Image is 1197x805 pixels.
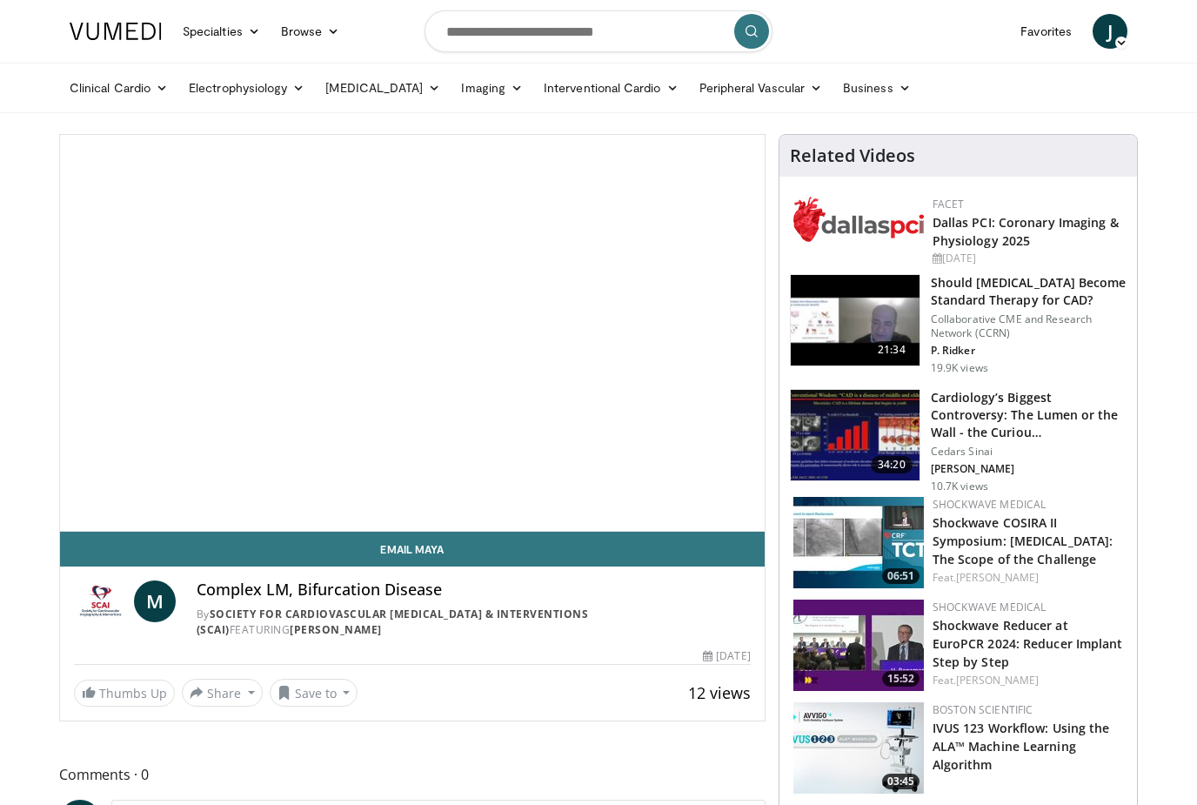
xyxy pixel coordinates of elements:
a: 06:51 [793,497,924,588]
video-js: Video Player [60,135,765,532]
img: 939357b5-304e-4393-95de-08c51a3c5e2a.png.150x105_q85_autocrop_double_scale_upscale_version-0.2.png [793,197,924,242]
a: Browse [271,14,351,49]
a: Favorites [1010,14,1082,49]
p: [PERSON_NAME] [931,462,1127,476]
p: 19.9K views [931,361,988,375]
a: [PERSON_NAME] [290,622,382,637]
div: Feat. [933,673,1123,688]
a: Clinical Cardio [59,70,178,105]
a: 03:45 [793,702,924,794]
a: 21:34 Should [MEDICAL_DATA] Become Standard Therapy for CAD? Collaborative CME and Research Netwo... [790,274,1127,375]
img: Society for Cardiovascular Angiography & Interventions (SCAI) [74,580,127,622]
a: [PERSON_NAME] [956,570,1039,585]
span: 03:45 [882,774,919,789]
span: 21:34 [871,341,913,359]
a: Shockwave Medical [933,600,1047,614]
a: Business [833,70,921,105]
a: Shockwave Medical [933,497,1047,512]
a: Electrophysiology [178,70,315,105]
button: Save to [270,679,358,707]
img: fadbcca3-3c72-4f96-a40d-f2c885e80660.150x105_q85_crop-smart_upscale.jpg [793,600,924,691]
a: Society for Cardiovascular [MEDICAL_DATA] & Interventions (SCAI) [197,607,589,637]
button: Share [182,679,263,707]
a: FACET [933,197,965,211]
p: Cedars Sinai [931,445,1127,459]
span: 15:52 [882,671,919,687]
a: Specialties [172,14,271,49]
a: [MEDICAL_DATA] [315,70,451,105]
div: By FEATURING [197,607,751,638]
a: J [1093,14,1127,49]
a: Boston Scientific [933,702,1033,717]
img: a66c217a-745f-4867-a66f-0c610c99ad03.150x105_q85_crop-smart_upscale.jpg [793,702,924,794]
h4: Complex LM, Bifurcation Disease [197,580,751,600]
a: Peripheral Vascular [689,70,833,105]
input: Search topics, interventions [425,10,772,52]
img: c35ce14a-3a80-4fd3-b91e-c59d4b4f33e6.150x105_q85_crop-smart_upscale.jpg [793,497,924,588]
span: Comments 0 [59,763,766,786]
a: Email Maya [60,532,765,567]
h4: Related Videos [790,145,915,166]
a: Shockwave COSIRA II Symposium: [MEDICAL_DATA]: The Scope of the Challenge [933,514,1113,567]
span: 34:20 [871,456,913,473]
a: Thumbs Up [74,680,175,707]
h3: Should [MEDICAL_DATA] Become Standard Therapy for CAD? [931,274,1127,309]
a: IVUS 123 Workflow: Using the ALA™ Machine Learning Algorithm [933,720,1110,773]
img: VuMedi Logo [70,23,162,40]
a: 34:20 Cardiology’s Biggest Controversy: The Lumen or the Wall - the Curiou… Cedars Sinai [PERSON_... [790,389,1127,493]
span: 06:51 [882,568,919,584]
a: 15:52 [793,600,924,691]
a: Interventional Cardio [533,70,689,105]
span: 12 views [688,682,751,703]
p: 10.7K views [931,480,988,493]
p: P. Ridker [931,344,1127,358]
a: M [134,580,176,622]
a: Shockwave Reducer at EuroPCR 2024: Reducer Implant Step by Step [933,617,1123,670]
a: Dallas PCI: Coronary Imaging & Physiology 2025 [933,214,1119,249]
img: eb63832d-2f75-457d-8c1a-bbdc90eb409c.150x105_q85_crop-smart_upscale.jpg [791,275,919,366]
div: [DATE] [933,251,1123,266]
h3: Cardiology’s Biggest Controversy: The Lumen or the Wall - the Curiou… [931,389,1127,441]
a: Imaging [451,70,533,105]
p: Collaborative CME and Research Network (CCRN) [931,312,1127,340]
div: [DATE] [703,648,750,664]
a: [PERSON_NAME] [956,673,1039,688]
div: Feat. [933,570,1123,586]
img: d453240d-5894-4336-be61-abca2891f366.150x105_q85_crop-smart_upscale.jpg [791,390,919,480]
